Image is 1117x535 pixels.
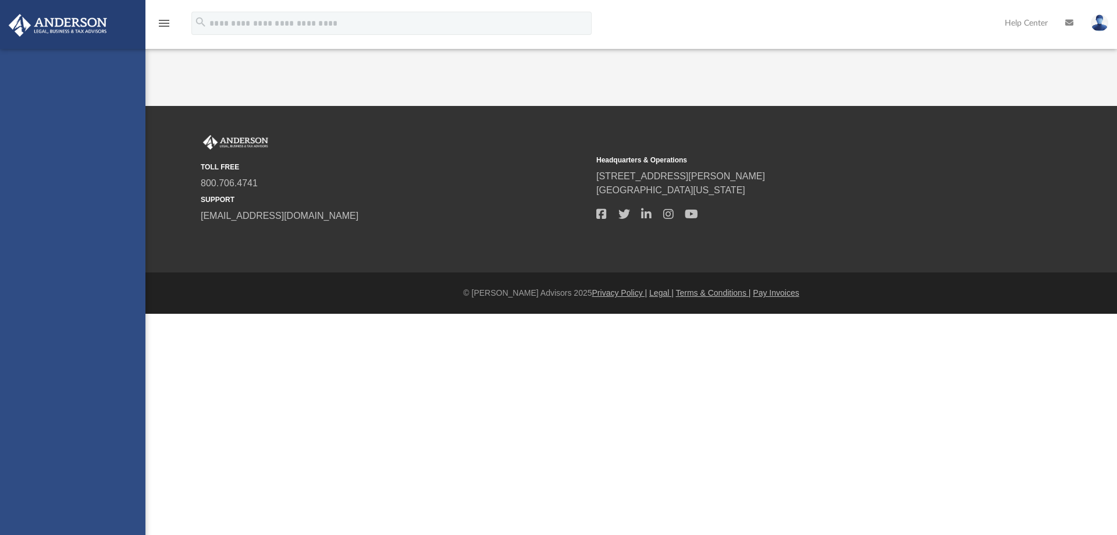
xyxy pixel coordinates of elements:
a: menu [157,22,171,30]
a: [GEOGRAPHIC_DATA][US_STATE] [596,185,745,195]
small: SUPPORT [201,194,588,205]
i: search [194,16,207,29]
small: Headquarters & Operations [596,155,984,165]
img: Anderson Advisors Platinum Portal [201,135,271,150]
a: Terms & Conditions | [676,288,751,297]
a: 800.706.4741 [201,178,258,188]
a: Legal | [649,288,674,297]
a: [STREET_ADDRESS][PERSON_NAME] [596,171,765,181]
img: User Pic [1091,15,1108,31]
a: [EMAIL_ADDRESS][DOMAIN_NAME] [201,211,358,221]
a: Pay Invoices [753,288,799,297]
a: Privacy Policy | [592,288,648,297]
i: menu [157,16,171,30]
small: TOLL FREE [201,162,588,172]
div: © [PERSON_NAME] Advisors 2025 [145,287,1117,299]
img: Anderson Advisors Platinum Portal [5,14,111,37]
